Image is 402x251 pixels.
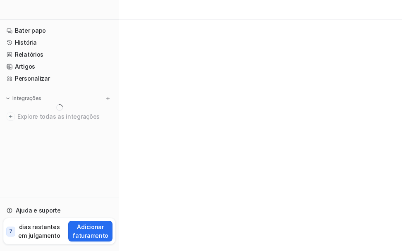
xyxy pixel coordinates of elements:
[3,205,115,216] a: Ajuda e suporte
[105,96,111,101] img: menu_add.svg
[3,37,115,48] a: História
[7,112,15,121] img: explore todas as integrações
[18,223,60,239] font: dias restantes em julgamento
[17,113,100,120] font: Explore todas as integrações
[16,207,61,214] font: Ajuda e suporte
[15,39,37,46] font: História
[3,111,115,122] a: Explore todas as integrações
[15,75,50,82] font: Personalizar
[3,25,115,36] a: Bater papo
[12,95,41,101] font: Integrações
[3,49,115,60] a: Relatórios
[3,73,115,84] a: Personalizar
[5,96,11,101] img: expandir menu
[15,63,35,70] font: Artigos
[9,228,12,234] font: 7
[15,51,43,58] font: Relatórios
[72,223,108,239] font: Adicionar faturamento
[3,94,43,103] button: Integrações
[3,61,115,72] a: Artigos
[15,27,46,34] font: Bater papo
[68,221,112,241] button: Adicionar faturamento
